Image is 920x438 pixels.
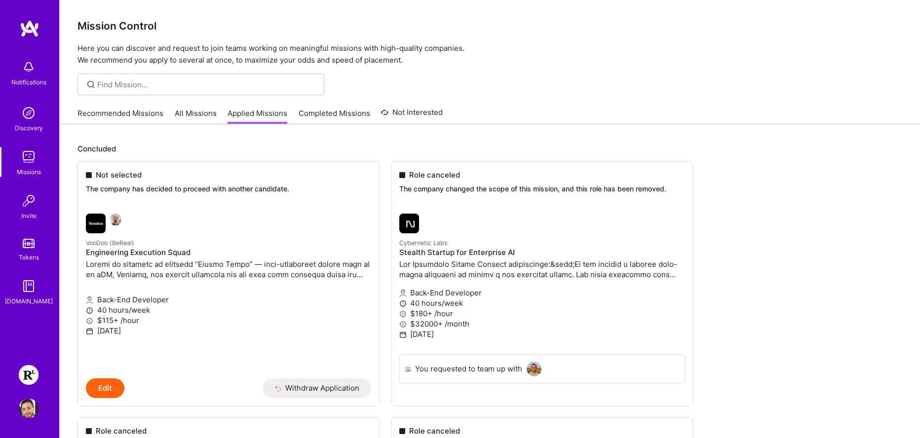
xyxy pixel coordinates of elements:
[86,239,134,247] small: VooDoo (BeReal)
[86,294,371,305] p: Back-End Developer
[263,378,372,398] button: Withdraw Application
[86,248,371,257] h4: Engineering Execution Squad
[19,103,38,123] img: discovery
[86,328,93,335] i: icon Calendar
[86,326,371,336] p: [DATE]
[86,296,93,304] i: icon Applicant
[11,77,46,87] div: Notifications
[77,108,163,124] a: Recommended Missions
[299,108,370,124] a: Completed Missions
[110,214,121,225] img: Gabriele Ferreri
[85,79,97,90] i: icon SearchGrey
[86,214,106,233] img: VooDoo (BeReal) company logo
[86,378,124,398] button: Edit
[97,79,317,90] input: Find Mission...
[5,296,53,306] div: [DOMAIN_NAME]
[23,239,35,248] img: tokens
[20,20,39,37] img: logo
[19,252,39,262] div: Tokens
[19,365,38,385] img: Resilience Lab: Building a Health Tech Platform
[86,184,371,194] p: The company has decided to proceed with another candidate.
[16,365,41,385] a: Resilience Lab: Building a Health Tech Platform
[21,211,37,221] div: Invite
[77,42,902,66] p: Here you can discover and request to join teams working on meaningful missions with high-quality ...
[381,107,443,124] a: Not Interested
[16,399,41,418] a: User Avatar
[15,123,43,133] div: Discovery
[17,167,41,177] div: Missions
[19,147,38,167] img: teamwork
[86,305,371,315] p: 40 hours/week
[77,20,902,32] h3: Mission Control
[19,399,38,418] img: User Avatar
[19,191,38,211] img: Invite
[86,259,371,280] p: Loremi do sitametc ad elitsedd “Eiusmo Tempo” — inci-utlaboreet dolore magn al en aDM, Veniamq, n...
[175,108,217,124] a: All Missions
[409,426,460,436] span: Role canceled
[77,144,902,154] p: Concluded
[228,108,287,124] a: Applied Missions
[86,317,93,325] i: icon MoneyGray
[78,206,379,378] a: VooDoo (BeReal) company logoGabriele FerreriVooDoo (BeReal)Engineering Execution SquadLoremi do s...
[96,170,142,180] span: Not selected
[19,57,38,77] img: bell
[86,307,93,314] i: icon Clock
[19,276,38,296] img: guide book
[86,315,371,326] p: $115+ /hour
